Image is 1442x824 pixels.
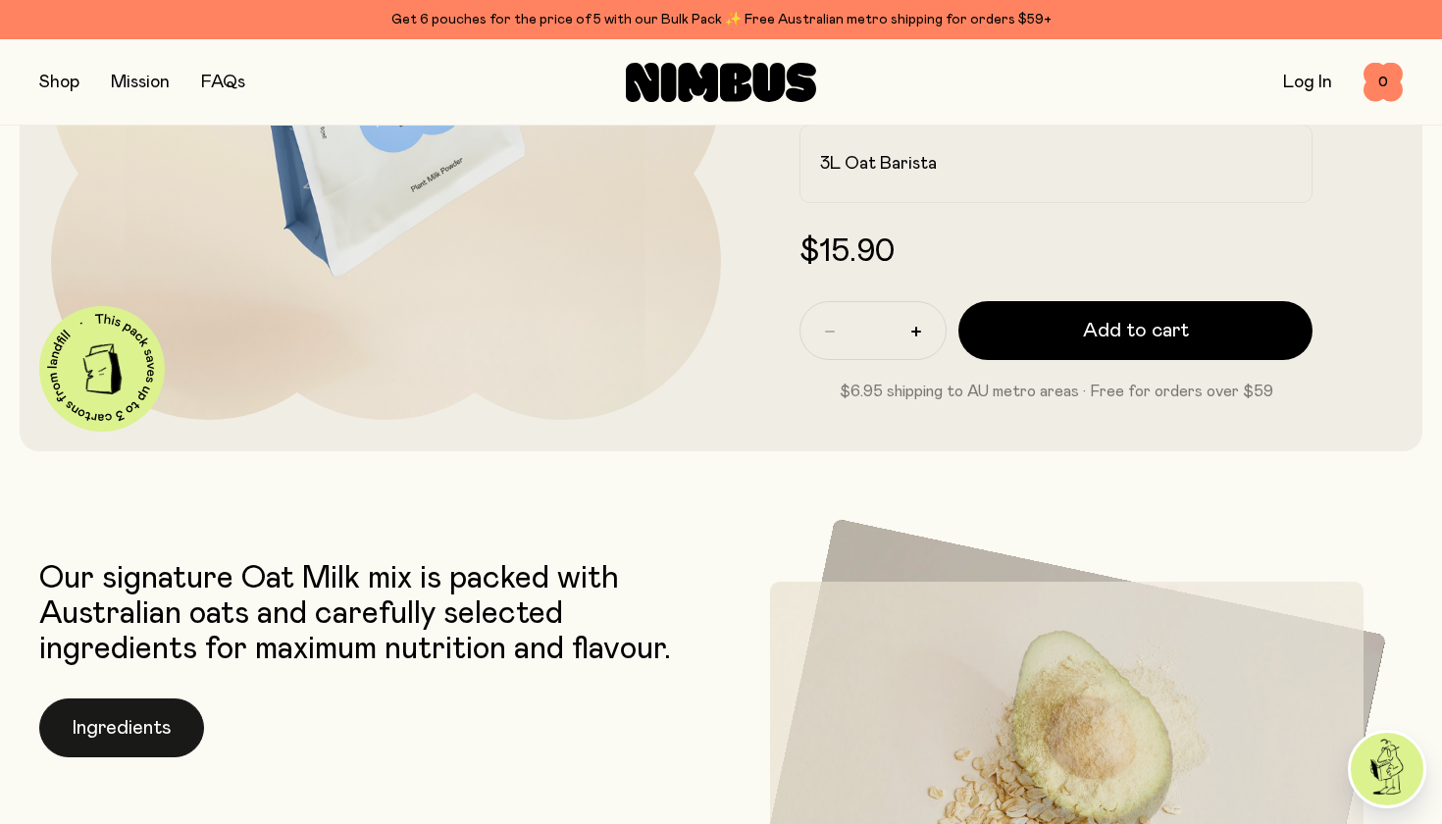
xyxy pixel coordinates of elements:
[1283,74,1332,91] a: Log In
[1364,63,1403,102] button: 0
[958,301,1313,360] button: Add to cart
[39,698,204,757] button: Ingredients
[39,561,711,667] p: Our signature Oat Milk mix is packed with Australian oats and carefully selected ingredients for ...
[70,336,135,402] img: illustration-carton.png
[39,8,1403,31] div: Get 6 pouches for the price of 5 with our Bulk Pack ✨ Free Australian metro shipping for orders $59+
[1083,317,1189,344] span: Add to cart
[111,74,170,91] a: Mission
[799,380,1313,403] p: $6.95 shipping to AU metro areas · Free for orders over $59
[820,152,937,176] h2: 3L Oat Barista
[201,74,245,91] a: FAQs
[799,236,895,268] span: $15.90
[1351,733,1423,805] img: agent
